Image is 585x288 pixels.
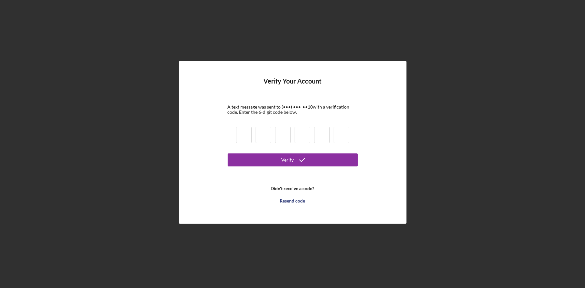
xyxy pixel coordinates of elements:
[271,186,314,191] b: Didn't receive a code?
[228,104,358,115] div: A text message was sent to (•••) •••-•• 10 with a verification code. Enter the 6-digit code below.
[228,194,358,207] button: Resend code
[263,77,322,95] h4: Verify Your Account
[280,194,305,207] div: Resend code
[228,153,358,166] button: Verify
[282,153,294,166] div: Verify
